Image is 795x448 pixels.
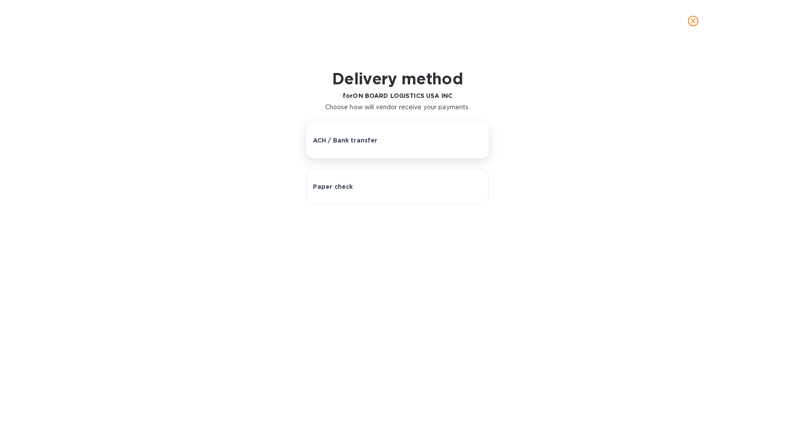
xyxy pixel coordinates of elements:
[306,122,489,158] button: ACH / Bank transfer
[306,169,489,205] button: Paper check
[343,92,452,99] b: for ON BOARD LOGISTICS USA INC
[313,182,353,191] p: Paper check
[313,136,378,145] p: ACH / Bank transfer
[325,103,470,112] p: Choose how will vendor receive your payments.
[325,69,470,88] h1: Delivery method
[683,10,704,31] button: close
